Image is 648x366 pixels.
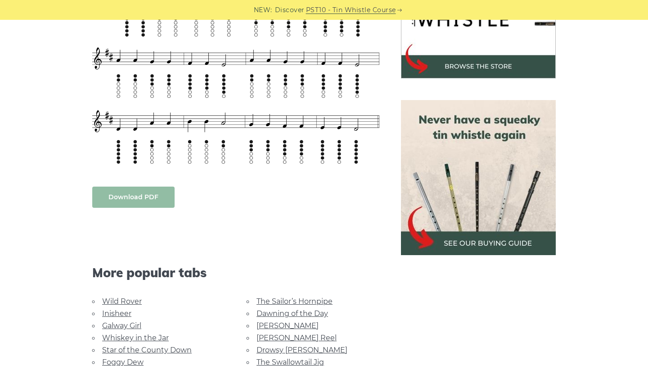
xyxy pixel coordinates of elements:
[401,100,556,255] img: tin whistle buying guide
[92,187,175,208] a: Download PDF
[102,309,131,318] a: Inisheer
[256,297,333,306] a: The Sailor’s Hornpipe
[102,321,141,330] a: Galway Girl
[275,5,305,15] span: Discover
[306,5,396,15] a: PST10 - Tin Whistle Course
[256,346,347,354] a: Drowsy [PERSON_NAME]
[102,346,192,354] a: Star of the County Down
[256,334,337,342] a: [PERSON_NAME] Reel
[254,5,272,15] span: NEW:
[92,265,379,280] span: More popular tabs
[256,321,319,330] a: [PERSON_NAME]
[256,309,328,318] a: Dawning of the Day
[102,297,142,306] a: Wild Rover
[102,334,169,342] a: Whiskey in the Jar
